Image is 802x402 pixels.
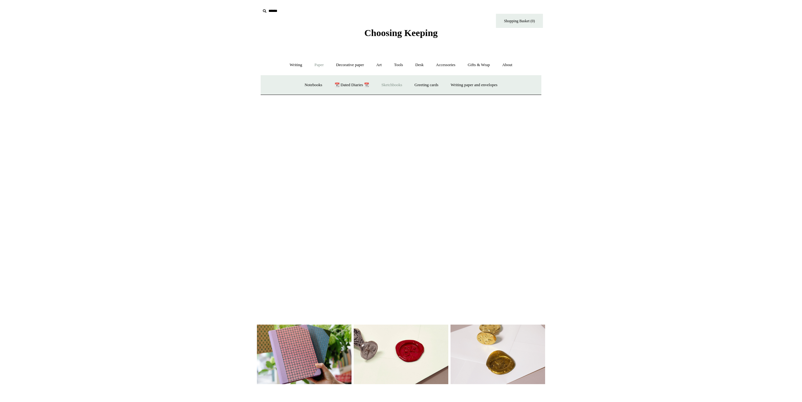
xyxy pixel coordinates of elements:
a: Notebooks [299,77,328,93]
a: Accessories [430,57,461,73]
a: Greeting cards [409,77,444,93]
a: Sketchbooks [376,77,408,93]
a: Choosing Keeping [364,33,438,37]
iframe: yt-video [260,103,542,261]
a: Tools [388,57,409,73]
span: Choosing Keeping [364,28,438,38]
a: About [497,57,518,73]
a: 📆 Dated Diaries 📆 [329,77,375,93]
a: Writing [284,57,308,73]
a: Paper [309,57,330,73]
a: Writing paper and envelopes [445,77,503,93]
a: Art [371,57,387,73]
a: Desk [410,57,430,73]
a: Gifts & Wrap [462,57,496,73]
a: Decorative paper [331,57,370,73]
a: Shopping Basket (0) [496,14,543,28]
